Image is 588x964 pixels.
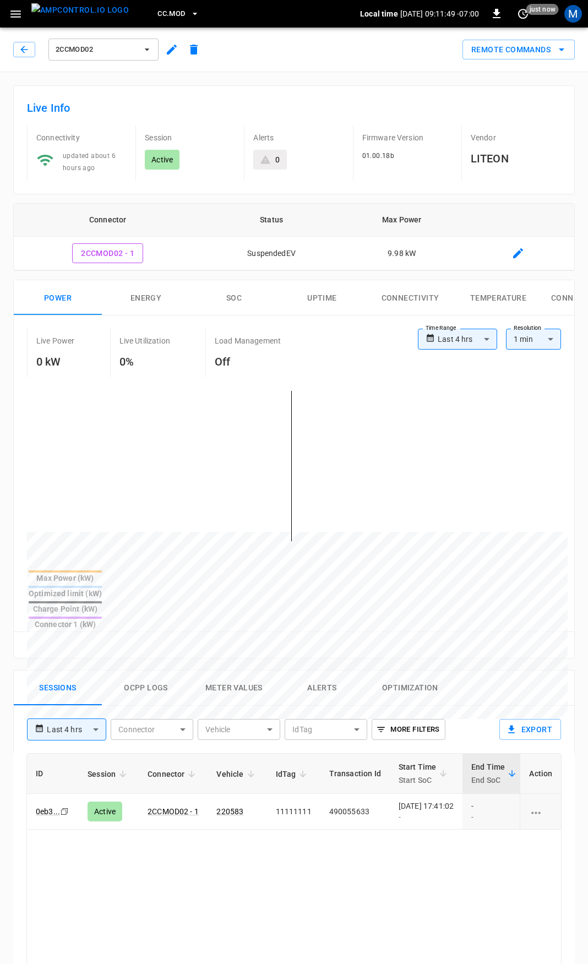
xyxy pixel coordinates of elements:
[499,719,561,740] button: Export
[151,154,173,165] p: Active
[157,8,185,20] span: CC.MOD
[462,40,575,60] button: Remote Commands
[454,280,542,315] button: Temperature
[148,767,199,781] span: Connector
[153,3,204,25] button: CC.MOD
[72,243,143,264] button: 2CCMOD02 - 1
[366,280,454,315] button: Connectivity
[400,8,479,19] p: [DATE] 09:11:49 -07:00
[360,8,398,19] p: Local time
[88,767,130,781] span: Session
[14,204,574,271] table: connector table
[48,39,159,61] button: 2CCMOD02
[341,204,462,237] th: Max Power
[399,760,437,787] div: Start Time
[276,767,311,781] span: IdTag
[278,280,366,315] button: Uptime
[31,3,129,17] img: ampcontrol.io logo
[471,774,505,787] p: End SoC
[119,335,170,346] p: Live Utilization
[27,754,79,794] th: ID
[471,760,505,787] div: End Time
[36,132,127,143] p: Connectivity
[119,353,170,371] h6: 0%
[564,5,582,23] div: profile-icon
[362,132,453,143] p: Firmware Version
[190,280,278,315] button: SOC
[56,43,137,56] span: 2CCMOD02
[341,237,462,271] td: 9.98 kW
[462,40,575,60] div: remote commands options
[520,754,561,794] th: Action
[278,671,366,706] button: Alerts
[471,760,519,787] span: End TimeEnd SoC
[63,152,116,172] span: updated about 6 hours ago
[253,132,344,143] p: Alerts
[202,237,341,271] td: SuspendedEV
[506,329,561,350] div: 1 min
[320,754,390,794] th: Transaction Id
[275,154,280,165] div: 0
[27,99,561,117] h6: Live Info
[471,150,561,167] h6: LITEON
[47,719,106,740] div: Last 4 hrs
[438,329,497,350] div: Last 4 hrs
[526,4,559,15] span: just now
[426,324,456,333] label: Time Range
[202,204,341,237] th: Status
[36,353,75,371] h6: 0 kW
[190,671,278,706] button: Meter Values
[366,671,454,706] button: Optimization
[215,353,281,371] h6: Off
[529,806,552,817] div: charging session options
[36,335,75,346] p: Live Power
[145,132,235,143] p: Session
[14,204,202,237] th: Connector
[14,671,102,706] button: Sessions
[471,132,561,143] p: Vendor
[215,335,281,346] p: Load Management
[514,5,532,23] button: set refresh interval
[372,719,445,740] button: More Filters
[102,671,190,706] button: Ocpp logs
[399,774,437,787] p: Start SoC
[514,324,541,333] label: Resolution
[362,152,395,160] span: 01.00.18b
[14,280,102,315] button: Power
[216,767,258,781] span: Vehicle
[399,760,451,787] span: Start TimeStart SoC
[102,280,190,315] button: Energy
